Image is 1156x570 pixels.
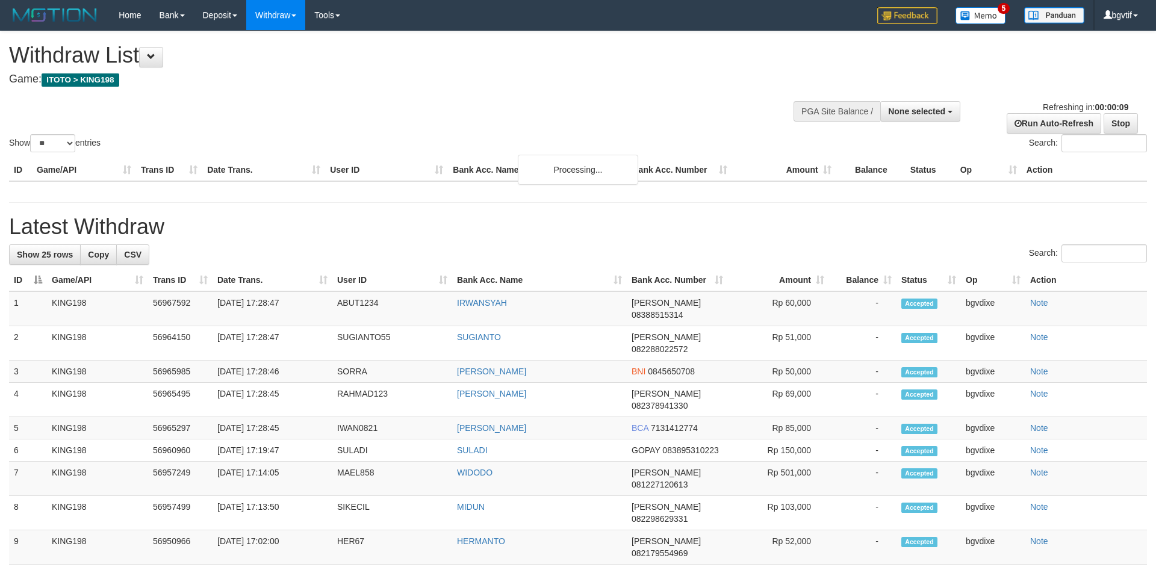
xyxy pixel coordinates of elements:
td: IWAN0821 [332,417,452,439]
td: ABUT1234 [332,291,452,326]
span: [PERSON_NAME] [632,332,701,342]
strong: 00:00:09 [1095,102,1128,112]
td: 5 [9,417,47,439]
td: Rp 103,000 [728,496,829,530]
a: Note [1030,332,1048,342]
td: Rp 52,000 [728,530,829,565]
span: Copy 0845650708 to clipboard [648,367,695,376]
td: [DATE] 17:28:45 [213,383,332,417]
td: KING198 [47,291,148,326]
img: Button%20Memo.svg [956,7,1006,24]
a: Note [1030,445,1048,455]
th: Trans ID: activate to sort column ascending [148,269,213,291]
a: Note [1030,423,1048,433]
td: bgvdixe [961,361,1025,383]
td: SULADI [332,439,452,462]
span: None selected [888,107,945,116]
td: 6 [9,439,47,462]
a: SULADI [457,445,488,455]
th: Balance [836,159,906,181]
th: Bank Acc. Number: activate to sort column ascending [627,269,728,291]
span: [PERSON_NAME] [632,298,701,308]
span: [PERSON_NAME] [632,536,701,546]
th: Game/API [32,159,136,181]
span: Copy 082288022572 to clipboard [632,344,688,354]
a: Copy [80,244,117,265]
td: bgvdixe [961,291,1025,326]
td: KING198 [47,462,148,496]
th: Status: activate to sort column ascending [897,269,961,291]
span: [PERSON_NAME] [632,502,701,512]
th: Date Trans. [202,159,325,181]
input: Search: [1061,244,1147,262]
span: CSV [124,250,141,259]
a: CSV [116,244,149,265]
span: Accepted [901,333,937,343]
td: 56950966 [148,530,213,565]
th: Bank Acc. Name [448,159,627,181]
td: [DATE] 17:28:45 [213,417,332,439]
td: bgvdixe [961,383,1025,417]
td: Rp 501,000 [728,462,829,496]
td: bgvdixe [961,326,1025,361]
td: KING198 [47,361,148,383]
span: Accepted [901,389,937,400]
th: Action [1022,159,1147,181]
span: Accepted [901,503,937,513]
td: - [829,361,897,383]
td: Rp 85,000 [728,417,829,439]
td: 1 [9,291,47,326]
td: Rp 60,000 [728,291,829,326]
td: SUGIANTO55 [332,326,452,361]
h4: Game: [9,73,759,85]
span: Accepted [901,537,937,547]
a: HERMANTO [457,536,505,546]
th: Op: activate to sort column ascending [961,269,1025,291]
span: Accepted [901,424,937,434]
span: ITOTO > KING198 [42,73,119,87]
td: - [829,291,897,326]
td: bgvdixe [961,530,1025,565]
a: Note [1030,502,1048,512]
td: KING198 [47,496,148,530]
span: 5 [998,3,1010,14]
td: bgvdixe [961,496,1025,530]
td: - [829,326,897,361]
a: MIDUN [457,502,485,512]
td: 8 [9,496,47,530]
a: [PERSON_NAME] [457,423,526,433]
th: Status [906,159,956,181]
div: PGA Site Balance / [794,101,880,122]
td: 9 [9,530,47,565]
td: 56960960 [148,439,213,462]
a: Note [1030,367,1048,376]
td: - [829,530,897,565]
span: Copy 082179554969 to clipboard [632,548,688,558]
td: [DATE] 17:13:50 [213,496,332,530]
td: Rp 51,000 [728,326,829,361]
td: KING198 [47,530,148,565]
a: IRWANSYAH [457,298,507,308]
img: MOTION_logo.png [9,6,101,24]
span: Refreshing in: [1043,102,1128,112]
td: 2 [9,326,47,361]
img: panduan.png [1024,7,1084,23]
td: - [829,462,897,496]
h1: Withdraw List [9,43,759,67]
th: Amount: activate to sort column ascending [728,269,829,291]
td: 7 [9,462,47,496]
span: Accepted [901,446,937,456]
span: Copy 082298629331 to clipboard [632,514,688,524]
a: [PERSON_NAME] [457,367,526,376]
button: None selected [880,101,960,122]
span: Copy 081227120613 to clipboard [632,480,688,489]
td: KING198 [47,383,148,417]
td: 56965495 [148,383,213,417]
th: User ID [325,159,448,181]
div: Processing... [518,155,638,185]
td: KING198 [47,439,148,462]
th: Action [1025,269,1147,291]
th: Trans ID [136,159,202,181]
span: [PERSON_NAME] [632,468,701,477]
span: Copy [88,250,109,259]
